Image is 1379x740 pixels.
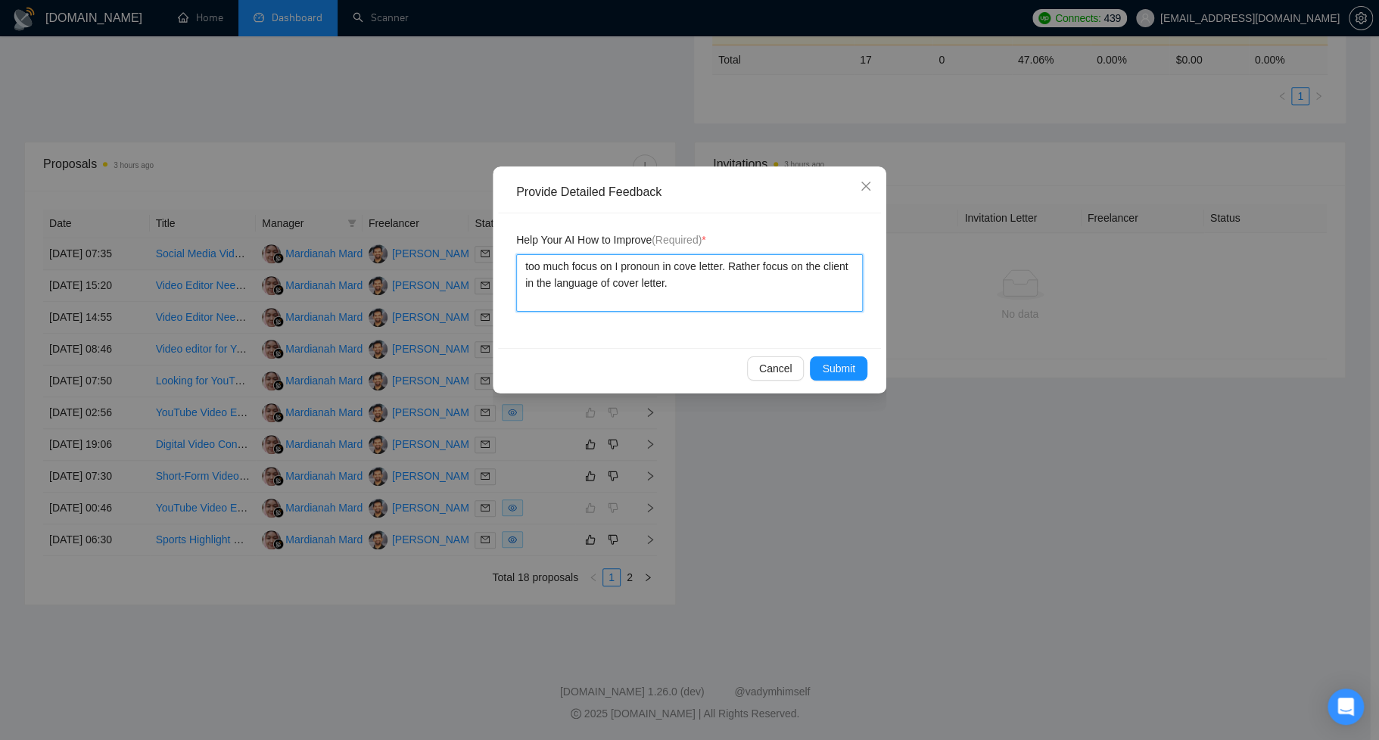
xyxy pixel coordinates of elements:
[516,254,863,312] textarea: too much focus on I pronoun in cove letter. Rather focus on the client in the language of cover l...
[516,184,873,201] div: Provide Detailed Feedback
[747,356,805,381] button: Cancel
[516,232,706,248] span: Help Your AI How to Improve
[845,166,886,207] button: Close
[860,180,872,192] span: close
[652,234,702,246] span: (Required)
[759,360,792,377] span: Cancel
[1328,689,1364,725] div: Open Intercom Messenger
[822,360,855,377] span: Submit
[810,356,867,381] button: Submit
